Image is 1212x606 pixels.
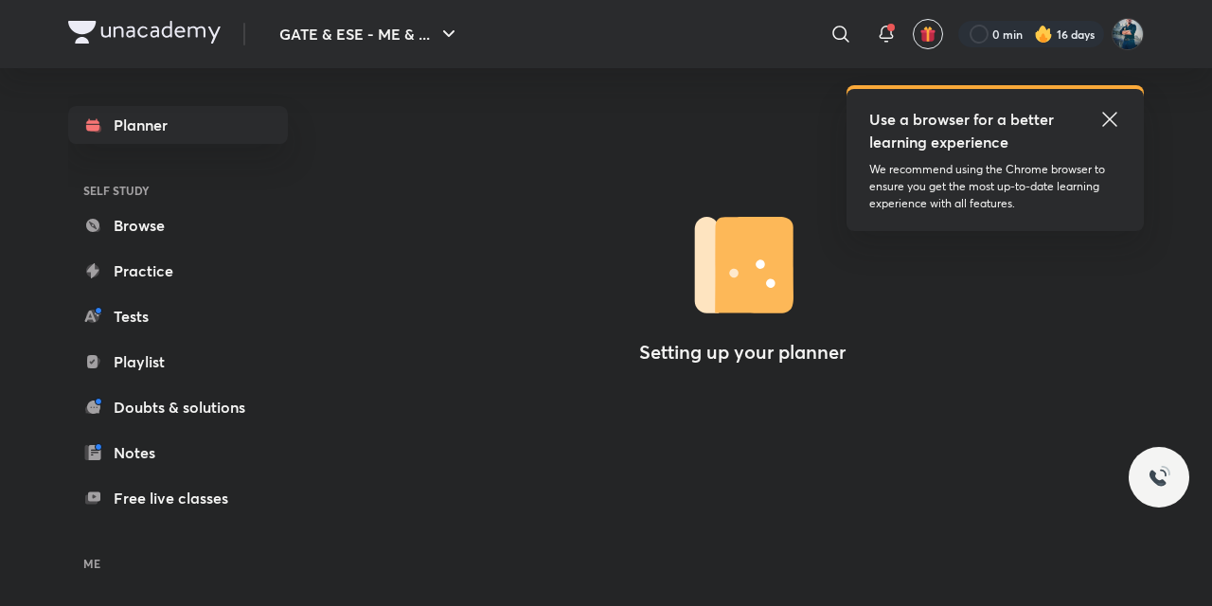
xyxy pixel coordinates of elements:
[869,161,1121,212] p: We recommend using the Chrome browser to ensure you get the most up-to-date learning experience w...
[639,341,846,364] h4: Setting up your planner
[68,21,221,44] img: Company Logo
[68,343,288,381] a: Playlist
[68,206,288,244] a: Browse
[68,297,288,335] a: Tests
[268,15,472,53] button: GATE & ESE - ME & ...
[68,174,288,206] h6: SELF STUDY
[869,108,1058,153] h5: Use a browser for a better learning experience
[68,479,288,517] a: Free live classes
[913,19,943,49] button: avatar
[68,388,288,426] a: Doubts & solutions
[68,434,288,472] a: Notes
[68,547,288,579] h6: ME
[1034,25,1053,44] img: streak
[1112,18,1144,50] img: Vinay Upadhyay
[919,26,936,43] img: avatar
[1148,466,1170,489] img: ttu
[68,252,288,290] a: Practice
[68,21,221,48] a: Company Logo
[68,106,288,144] a: Planner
